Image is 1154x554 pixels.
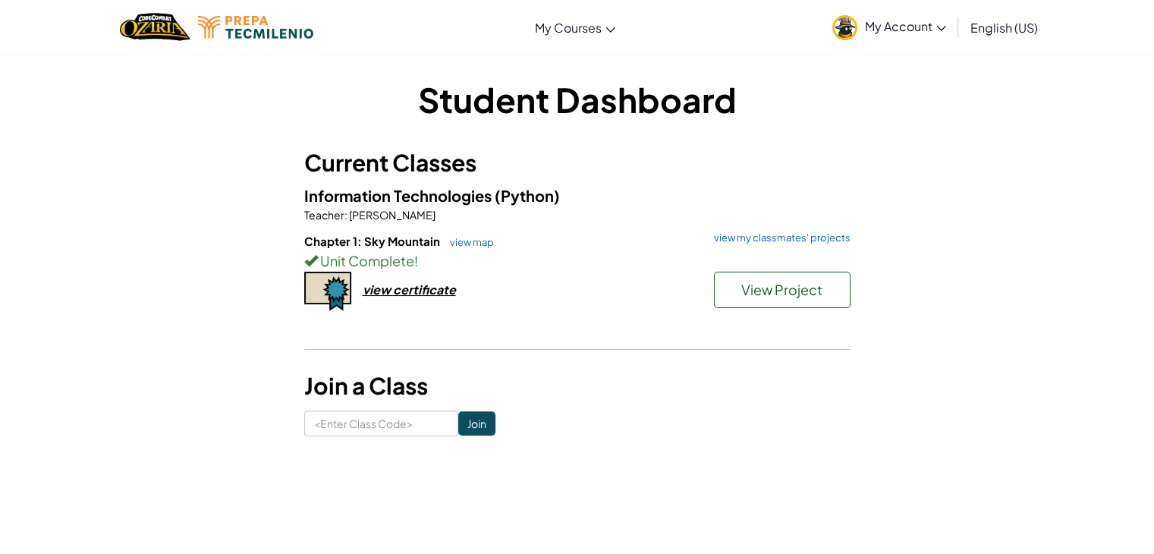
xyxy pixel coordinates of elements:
[304,272,351,311] img: certificate-icon.png
[741,281,822,298] span: View Project
[825,3,954,51] a: My Account
[304,208,344,222] span: Teacher
[344,208,347,222] span: :
[714,272,851,308] button: View Project
[865,18,946,34] span: My Account
[442,236,494,248] a: view map
[318,252,414,269] span: Unit Complete
[970,20,1038,36] span: English (US)
[535,20,602,36] span: My Courses
[304,76,851,123] h1: Student Dashboard
[304,411,458,436] input: <Enter Class Code>
[963,7,1046,48] a: English (US)
[304,186,495,205] span: Information Technologies
[363,282,456,297] div: view certificate
[304,282,456,297] a: view certificate
[304,234,442,248] span: Chapter 1: Sky Mountain
[304,369,851,403] h3: Join a Class
[832,15,857,40] img: avatar
[706,233,851,243] a: view my classmates' projects
[347,208,436,222] span: [PERSON_NAME]
[527,7,623,48] a: My Courses
[414,252,418,269] span: !
[198,16,313,39] img: Tecmilenio logo
[304,146,851,180] h3: Current Classes
[495,186,560,205] span: (Python)
[458,411,495,436] input: Join
[120,11,190,42] a: Ozaria by CodeCombat logo
[120,11,190,42] img: Home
